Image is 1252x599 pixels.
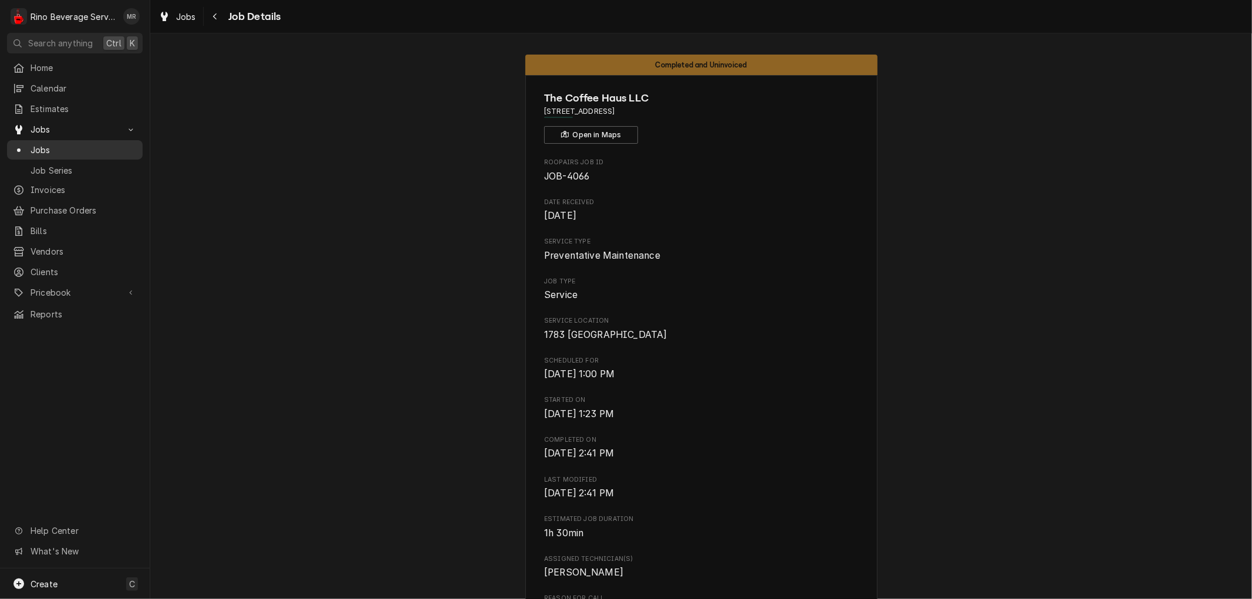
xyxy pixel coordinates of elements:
button: Navigate back [206,7,225,26]
a: Calendar [7,79,143,98]
span: Home [31,62,137,74]
span: Ctrl [106,37,122,49]
div: Started On [544,395,858,421]
span: Estimated Job Duration [544,515,858,524]
div: Service Location [544,316,858,341]
span: 1h 30min [544,527,583,539]
div: Last Modified [544,475,858,500]
span: What's New [31,545,136,557]
span: Search anything [28,37,93,49]
span: JOB-4066 [544,171,589,182]
a: Clients [7,262,143,282]
span: Service Location [544,316,858,326]
a: Go to Help Center [7,521,143,540]
span: Jobs [31,144,137,156]
span: [DATE] 1:23 PM [544,408,614,419]
span: [PERSON_NAME] [544,567,623,578]
div: Service Type [544,237,858,262]
span: Completed On [544,446,858,461]
span: C [129,578,135,590]
div: Roopairs Job ID [544,158,858,183]
span: [DATE] 2:41 PM [544,488,614,499]
div: Scheduled For [544,356,858,381]
span: [DATE] 1:00 PM [544,368,615,380]
span: Service [544,289,578,300]
span: Estimated Job Duration [544,526,858,540]
span: 1783 [GEOGRAPHIC_DATA] [544,329,667,340]
span: Clients [31,266,137,278]
a: Invoices [7,180,143,199]
span: Pricebook [31,286,119,299]
a: Jobs [7,140,143,160]
span: Date Received [544,209,858,223]
button: Search anythingCtrlK [7,33,143,53]
span: Create [31,579,58,589]
span: Preventative Maintenance [544,250,660,261]
span: Job Type [544,277,858,286]
a: Vendors [7,242,143,261]
span: Reports [31,308,137,320]
a: Estimates [7,99,143,119]
span: Completed On [544,435,858,445]
span: Service Type [544,249,858,263]
div: Date Received [544,198,858,223]
a: Job Series [7,161,143,180]
span: Job Series [31,164,137,177]
div: Melissa Rinehart's Avatar [123,8,140,25]
a: Reports [7,304,143,324]
span: Service Location [544,328,858,342]
div: MR [123,8,140,25]
div: R [11,8,27,25]
button: Open in Maps [544,126,638,144]
span: Name [544,90,858,106]
span: Jobs [176,11,196,23]
a: Jobs [154,7,201,26]
div: Rino Beverage Service [31,11,117,23]
div: Job Type [544,277,858,302]
a: Go to What's New [7,542,143,561]
div: Status [525,55,878,75]
span: Assigned Technician(s) [544,554,858,564]
span: [DATE] [544,210,576,221]
span: K [130,37,135,49]
a: Go to Pricebook [7,283,143,302]
span: Date Received [544,198,858,207]
span: [DATE] 2:41 PM [544,448,614,459]
a: Home [7,58,143,77]
span: Jobs [31,123,119,136]
span: Roopairs Job ID [544,170,858,184]
span: Vendors [31,245,137,258]
span: Last Modified [544,486,858,500]
span: Assigned Technician(s) [544,566,858,580]
span: Address [544,106,858,117]
span: Job Type [544,288,858,302]
span: Estimates [31,103,137,115]
div: Client Information [544,90,858,144]
span: Last Modified [544,475,858,485]
span: Scheduled For [544,367,858,381]
a: Purchase Orders [7,201,143,220]
div: Assigned Technician(s) [544,554,858,580]
span: Scheduled For [544,356,858,366]
span: Help Center [31,524,136,537]
span: Started On [544,407,858,421]
div: Rino Beverage Service's Avatar [11,8,27,25]
span: Service Type [544,237,858,246]
div: Completed On [544,435,858,461]
span: Purchase Orders [31,204,137,216]
div: Estimated Job Duration [544,515,858,540]
span: Started On [544,395,858,405]
span: Roopairs Job ID [544,158,858,167]
span: Job Details [225,9,281,25]
span: Invoices [31,184,137,196]
span: Calendar [31,82,137,94]
span: Completed and Uninvoiced [656,61,747,69]
a: Go to Jobs [7,120,143,139]
span: Bills [31,225,137,237]
a: Bills [7,221,143,241]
